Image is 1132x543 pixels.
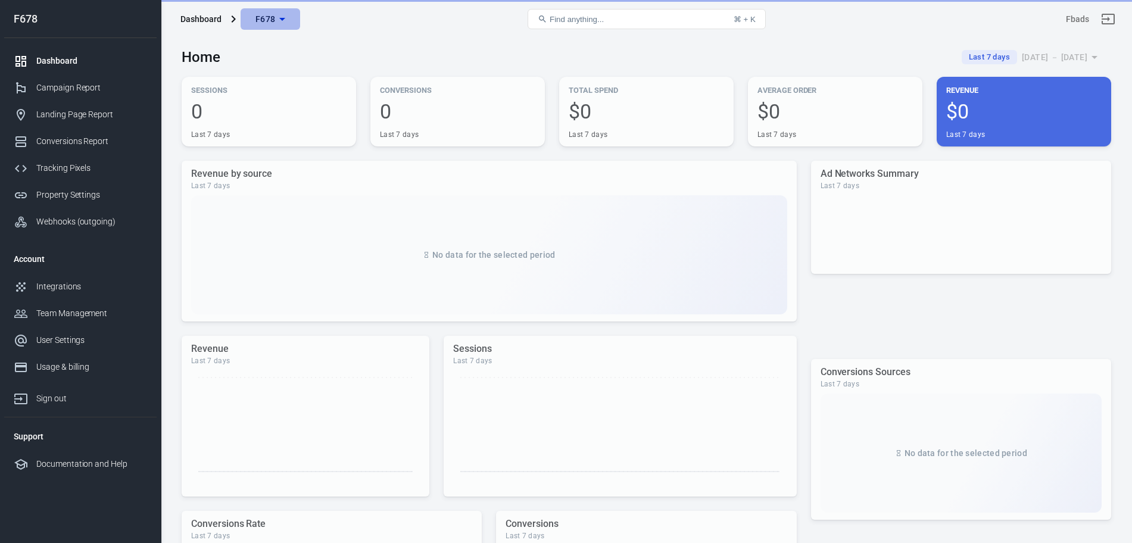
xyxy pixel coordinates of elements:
[36,135,147,148] div: Conversions Report
[36,216,147,228] div: Webhooks (outgoing)
[4,354,157,380] a: Usage & billing
[4,380,157,412] a: Sign out
[4,101,157,128] a: Landing Page Report
[550,15,604,24] span: Find anything...
[1094,5,1122,33] a: Sign out
[36,82,147,94] div: Campaign Report
[36,334,147,347] div: User Settings
[528,9,766,29] button: Find anything...⌘ + K
[4,182,157,208] a: Property Settings
[36,189,147,201] div: Property Settings
[36,361,147,373] div: Usage & billing
[36,55,147,67] div: Dashboard
[4,327,157,354] a: User Settings
[4,155,157,182] a: Tracking Pixels
[36,392,147,405] div: Sign out
[1066,13,1089,26] div: Account id: tR2bt8Tt
[182,49,220,65] h3: Home
[36,280,147,293] div: Integrations
[4,14,157,24] div: F678
[4,300,157,327] a: Team Management
[4,48,157,74] a: Dashboard
[180,13,222,25] div: Dashboard
[4,208,157,235] a: Webhooks (outgoing)
[36,162,147,174] div: Tracking Pixels
[4,74,157,101] a: Campaign Report
[255,12,276,27] span: F678
[4,273,157,300] a: Integrations
[36,108,147,121] div: Landing Page Report
[4,128,157,155] a: Conversions Report
[36,307,147,320] div: Team Management
[241,8,300,30] button: F678
[4,422,157,451] li: Support
[734,15,756,24] div: ⌘ + K
[36,458,147,470] div: Documentation and Help
[4,245,157,273] li: Account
